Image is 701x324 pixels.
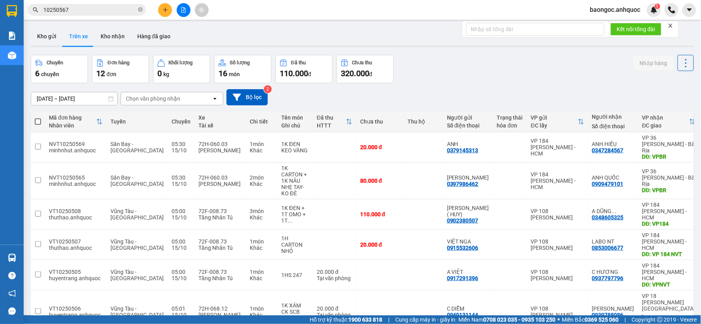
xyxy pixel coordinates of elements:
button: Đã thu110.000đ [275,55,333,83]
button: Số lượng16món [214,55,271,83]
div: 0949131144 [447,312,479,318]
span: message [8,307,16,315]
span: 16 [219,69,227,78]
div: huyentrang.anhquoc [49,312,103,318]
div: Người gửi [447,114,489,121]
div: Số lượng [230,60,250,66]
input: Select a date range. [31,92,117,105]
div: Tăng Nhân Tú [198,245,242,251]
div: 110.000 đ [360,211,400,217]
div: Tại văn phòng [317,312,352,318]
div: VP 36 [PERSON_NAME] - Bà Rịa [642,135,695,154]
div: 20.000 đ [360,144,400,150]
div: 0909479101 [592,181,624,187]
div: Khác [250,245,273,251]
th: Toggle SortBy [638,111,699,132]
strong: 0369 525 060 [585,317,619,323]
span: đơn [107,71,116,77]
button: Bộ lọc [226,89,268,105]
div: ANH SƠN [447,174,489,181]
button: file-add [177,3,191,17]
div: VP 108 [PERSON_NAME] [531,208,584,221]
div: 0348605325 [592,214,624,221]
span: ... [612,208,617,214]
button: Trên xe [63,27,94,46]
div: DĐ: VPNVT [642,281,695,288]
div: 15/10 [172,312,191,318]
div: Khác [250,275,273,281]
div: ĐC lấy [531,122,578,129]
div: 05:30 [172,141,191,147]
span: caret-down [686,6,693,13]
div: 1 món [250,269,273,275]
div: Tuyến [110,118,164,125]
div: 0939788086 [592,312,624,318]
div: ANH QUỐC [592,174,634,181]
div: minhnhut.anhquoc [49,147,103,154]
div: DĐ: VP 184 NVT [642,251,695,257]
button: Đơn hàng12đơn [92,55,149,83]
span: Cung cấp máy in - giấy in: [395,315,457,324]
th: Toggle SortBy [45,111,107,132]
button: Hàng đã giao [131,27,177,46]
span: 1 [656,4,659,9]
span: kg [163,71,169,77]
div: hóa đơn [497,122,523,129]
div: Thu hộ [408,118,439,125]
div: Chưa thu [360,118,400,125]
div: Ghi chú [281,122,309,129]
div: NVT10250565 [49,174,103,181]
span: chuyến [41,71,59,77]
div: DĐ: VPBR [642,154,695,160]
div: 72F-008.73 [198,269,242,275]
div: Đã thu [317,114,346,121]
div: 80.000 đ [360,178,400,184]
div: VP nhận [642,114,689,121]
div: VP 108 [PERSON_NAME] [531,238,584,251]
div: 15/10 [172,147,191,154]
div: 1K ĐEN KEO VÀNG [281,141,309,154]
div: VP gửi [531,114,578,121]
input: Tìm tên, số ĐT hoặc mã đơn [43,6,136,14]
div: [PERSON_NAME] [198,181,242,187]
button: Chưa thu320.000đ [336,55,394,83]
span: notification [8,290,16,297]
strong: 0708 023 035 - 0935 103 250 [484,317,556,323]
img: warehouse-icon [8,51,16,60]
div: 1K ĐEN + 1T OMO + 1T CARTON [281,205,309,224]
strong: 1900 633 818 [348,317,382,323]
span: 110.000 [280,69,308,78]
div: NHẸ TAY-KO ĐÈ [281,184,309,197]
div: 72H-068.12 [198,305,242,312]
div: NVT10250569 [49,141,103,147]
span: file-add [181,7,186,13]
div: Xe [198,114,242,121]
div: Đã thu [291,60,306,66]
div: Khối lượng [169,60,193,66]
div: ANH HIẾU [592,141,634,147]
span: Sân Bay - [GEOGRAPHIC_DATA] [110,141,164,154]
div: [PERSON_NAME] [198,312,242,318]
div: Chưa thu [352,60,372,66]
div: Tăng Nhân Tú [198,275,242,281]
div: thuthao.anhquoc [49,245,103,251]
button: Kết nối tổng đài [611,23,662,36]
span: ... [288,217,292,224]
div: Tăng Nhân Tú [198,214,242,221]
div: ANH [447,141,489,147]
div: 0397986462 [447,181,479,187]
span: aim [199,7,204,13]
div: 72F-008.73 [198,208,242,214]
span: plus [163,7,168,13]
div: A DŨNG (HẰNG) [592,208,634,214]
div: Nhân viên [49,122,96,129]
div: HTTT [317,122,346,129]
div: 2 món [250,174,273,181]
div: 05:00 [172,238,191,245]
img: solution-icon [8,32,16,40]
div: 0937797796 [592,275,624,281]
div: 3 món [250,208,273,214]
sup: 1 [655,4,660,9]
div: thuthao.anhquoc [49,214,103,221]
div: 0917291396 [447,275,479,281]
